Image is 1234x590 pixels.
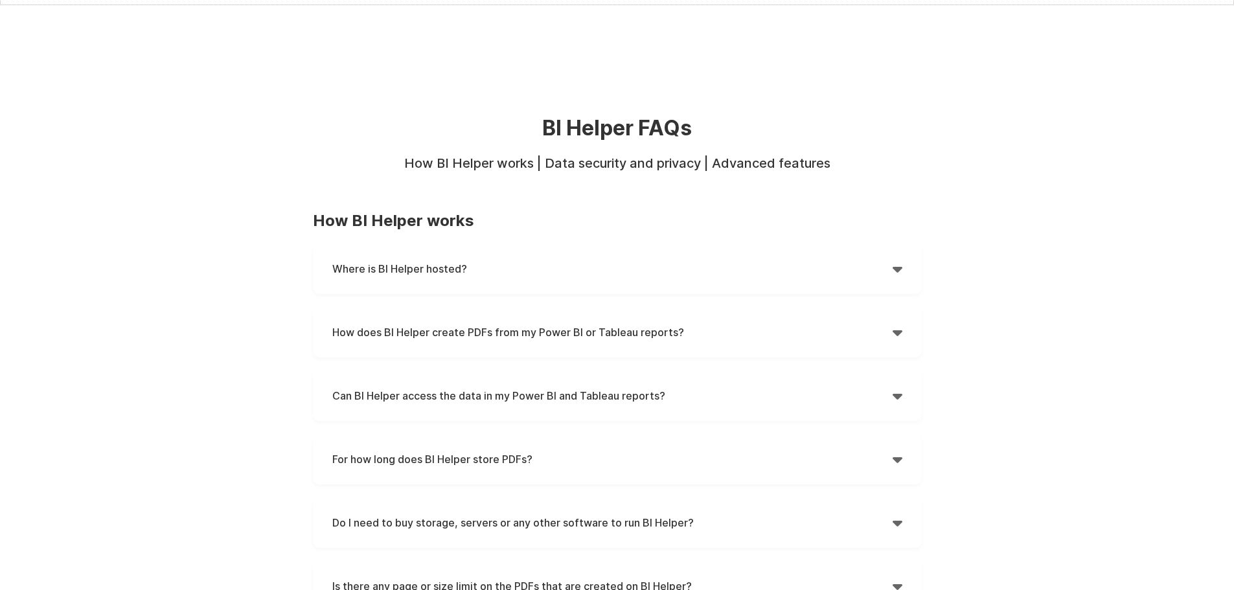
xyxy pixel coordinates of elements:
h2: BI Helper FAQs [389,117,845,140]
strong: How does BI Helper create PDFs from my Power BI or Tableau reports? [332,326,684,339]
div:  [893,323,902,342]
div:  [893,259,902,278]
div:  [893,513,902,532]
strong: Where is BI Helper hosted? [332,262,467,275]
div:  [893,386,902,405]
h4: For how long does BI Helper store PDFs? [332,449,893,469]
h3: How BI Helper works [313,211,922,231]
div:  [893,449,902,469]
h4: Can BI Helper access the data in my Power BI and Tableau reports? [332,386,893,405]
strong: How BI Helper works | Data security and privacy | Advanced features [404,155,830,171]
h4: Do I need to buy storage, servers or any other software to run BI Helper? [332,513,893,532]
